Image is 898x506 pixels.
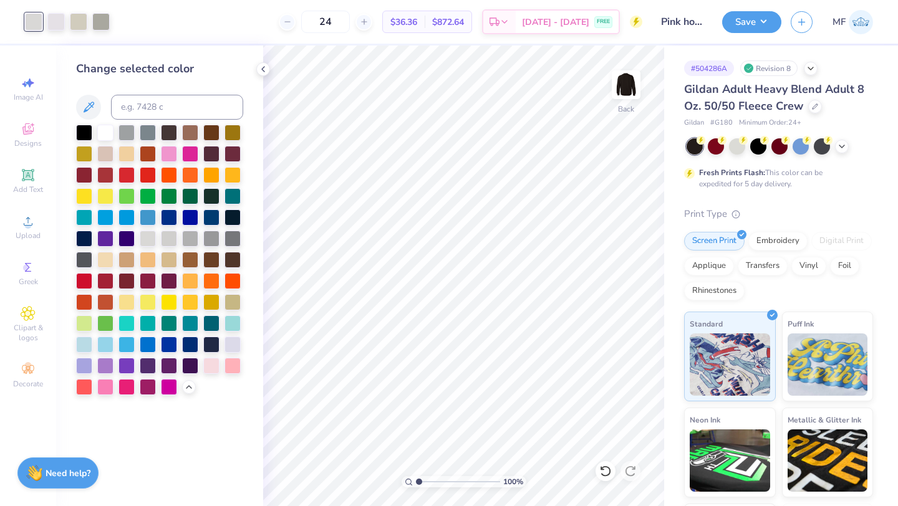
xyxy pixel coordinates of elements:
[684,257,734,275] div: Applique
[684,207,873,221] div: Print Type
[690,317,723,330] span: Standard
[19,277,38,287] span: Greek
[301,11,350,33] input: – –
[690,413,720,426] span: Neon Ink
[833,10,873,34] a: MF
[740,60,798,76] div: Revision 8
[699,167,852,189] div: This color can be expedited for 5 day delivery.
[739,118,801,128] span: Minimum Order: 24 +
[710,118,733,128] span: # G180
[597,17,610,26] span: FREE
[14,138,42,148] span: Designs
[748,232,808,251] div: Embroidery
[788,333,868,396] img: Puff Ink
[811,232,872,251] div: Digital Print
[830,257,859,275] div: Foil
[788,413,861,426] span: Metallic & Glitter Ink
[13,379,43,389] span: Decorate
[690,429,770,492] img: Neon Ink
[699,168,765,178] strong: Fresh Prints Flash:
[76,60,243,77] div: Change selected color
[684,232,745,251] div: Screen Print
[618,103,634,115] div: Back
[684,118,704,128] span: Gildan
[690,333,770,396] img: Standard
[684,60,734,76] div: # 504286A
[16,231,41,241] span: Upload
[833,15,846,29] span: MF
[791,257,826,275] div: Vinyl
[614,72,639,97] img: Back
[111,95,243,120] input: e.g. 7428 c
[6,323,50,343] span: Clipart & logos
[849,10,873,34] img: Mia Fredrick
[722,11,781,33] button: Save
[788,317,814,330] span: Puff Ink
[390,16,417,29] span: $36.36
[13,184,43,194] span: Add Text
[432,16,464,29] span: $872.64
[46,467,90,479] strong: Need help?
[684,82,864,113] span: Gildan Adult Heavy Blend Adult 8 Oz. 50/50 Fleece Crew
[684,282,745,300] div: Rhinestones
[788,429,868,492] img: Metallic & Glitter Ink
[738,257,788,275] div: Transfers
[522,16,589,29] span: [DATE] - [DATE]
[14,92,43,102] span: Image AI
[652,9,713,34] input: Untitled Design
[503,476,523,487] span: 100 %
